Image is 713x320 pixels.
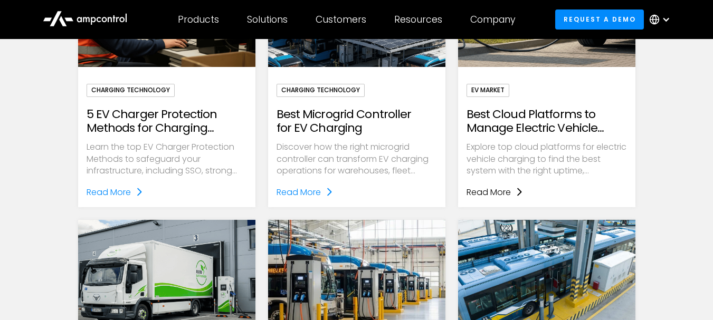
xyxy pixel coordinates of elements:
[470,14,516,25] div: Company
[87,108,247,135] h2: 5 EV Charger Protection Methods for Charging Infrastructure
[394,14,442,25] div: Resources
[277,186,321,199] div: Read More
[178,14,219,25] div: Products
[247,14,288,25] div: Solutions
[467,186,511,199] div: Read More
[555,9,644,29] a: Request a demo
[277,186,334,199] a: Read More
[87,141,247,177] p: Learn the top EV Charger Protection Methods to safeguard your infrastructure, including SSO, stro...
[467,141,627,177] p: Explore top cloud platforms for electric vehicle charging to find the best system with the right ...
[277,84,365,96] div: Charging Technology
[87,186,131,199] div: Read More
[467,186,524,199] a: Read More
[277,108,437,135] h2: Best Microgrid Controller for EV Charging
[316,14,366,25] div: Customers
[277,141,437,177] p: Discover how the right microgrid controller can transform EV charging operations for warehouses, ...
[467,108,627,135] h2: Best Cloud Platforms to Manage Electric Vehicle Charging
[87,84,175,96] div: Charging Technology
[87,186,144,199] a: Read More
[467,84,509,96] div: EV Market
